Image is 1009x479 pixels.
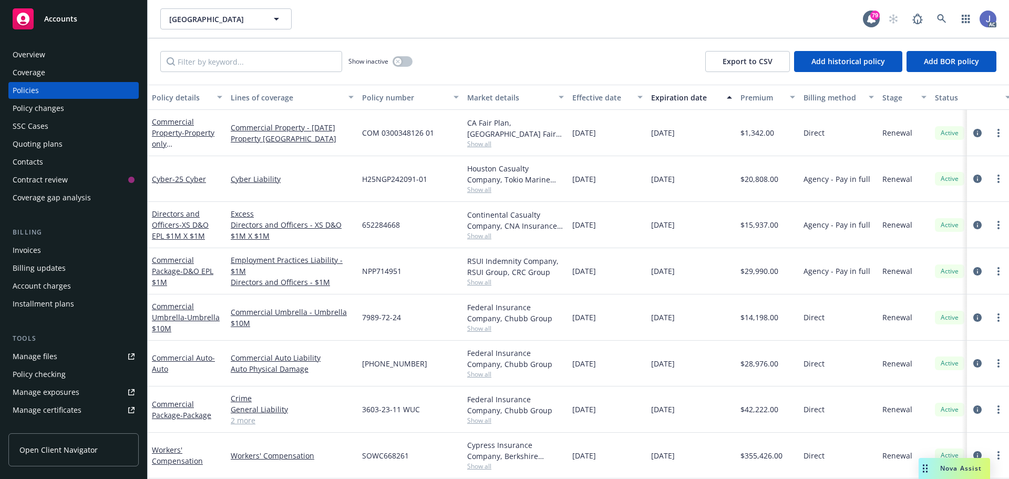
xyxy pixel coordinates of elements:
span: $28,976.00 [740,358,778,369]
div: Federal Insurance Company, Chubb Group [467,302,564,324]
span: 7989-72-24 [362,312,401,323]
span: $1,342.00 [740,127,774,138]
div: Coverage [13,64,45,81]
img: photo [980,11,996,27]
a: circleInformation [971,357,984,370]
a: Policies [8,82,139,99]
a: Directors and Officers - XS D&O $1M X $1M [231,219,354,241]
span: Direct [804,312,825,323]
a: Auto Physical Damage [231,363,354,374]
div: Policies [13,82,39,99]
div: Policy checking [13,366,66,383]
a: Commercial Property - [DATE] Property [GEOGRAPHIC_DATA] [231,122,354,144]
span: Agency - Pay in full [804,219,870,230]
button: Stage [878,85,931,110]
span: Active [939,128,960,138]
a: Billing updates [8,260,139,277]
div: Billing method [804,92,862,103]
a: circleInformation [971,449,984,462]
div: Cypress Insurance Company, Berkshire Hathaway Homestate Companies (BHHC) [467,440,564,462]
div: 79 [870,11,880,20]
div: Invoices [13,242,41,259]
div: Effective date [572,92,631,103]
button: Lines of coverage [226,85,358,110]
span: $42,222.00 [740,404,778,415]
a: more [992,357,1005,370]
span: Export to CSV [723,56,773,66]
a: Workers' Compensation [152,445,203,466]
button: Add BOR policy [907,51,996,72]
a: Policy checking [8,366,139,383]
span: Show all [467,185,564,194]
a: Commercial Auto Liability [231,352,354,363]
span: - D&O EPL $1M [152,266,213,287]
span: Renewal [882,219,912,230]
span: Active [939,313,960,322]
a: Commercial Package [152,399,211,420]
span: Active [939,405,960,414]
a: Commercial Property [152,117,218,171]
a: Overview [8,46,139,63]
span: - Package [180,410,211,420]
span: Show all [467,370,564,379]
span: 3603-23-11 WUC [362,404,420,415]
a: more [992,172,1005,185]
a: Workers' Compensation [231,450,354,461]
div: Policy changes [13,100,64,117]
div: Federal Insurance Company, Chubb Group [467,394,564,416]
span: [DATE] [651,266,675,277]
span: H25NGP242091-01 [362,174,427,185]
span: Show inactive [348,57,388,66]
span: Show all [467,462,564,471]
button: Billing method [799,85,878,110]
span: [DATE] [651,174,675,185]
span: [DATE] [572,404,596,415]
span: [DATE] [651,127,675,138]
a: Manage certificates [8,402,139,419]
button: Effective date [568,85,647,110]
div: Coverage gap analysis [13,189,91,206]
a: circleInformation [971,403,984,416]
span: Renewal [882,404,912,415]
span: Active [939,359,960,368]
span: [DATE] [572,266,596,277]
span: [DATE] [651,404,675,415]
div: RSUI Indemnity Company, RSUI Group, CRC Group [467,256,564,278]
div: Stage [882,92,915,103]
a: Commercial Auto [152,353,215,374]
div: Federal Insurance Company, Chubb Group [467,348,564,370]
span: Renewal [882,358,912,369]
span: Renewal [882,312,912,323]
a: circleInformation [971,265,984,278]
div: Quoting plans [13,136,63,152]
span: [DATE] [651,312,675,323]
span: - XS D&O EPL $1M X $1M [152,220,209,241]
span: [DATE] [572,219,596,230]
div: Status [935,92,999,103]
a: more [992,265,1005,278]
a: circleInformation [971,127,984,139]
a: Contract review [8,171,139,188]
button: Premium [736,85,799,110]
span: Renewal [882,127,912,138]
div: Contract review [13,171,68,188]
div: Manage files [13,348,57,365]
a: Coverage gap analysis [8,189,139,206]
a: Start snowing [883,8,904,29]
a: Switch app [955,8,976,29]
div: SSC Cases [13,118,48,135]
button: Add historical policy [794,51,902,72]
span: Active [939,174,960,184]
span: [DATE] [651,450,675,461]
span: Show all [467,231,564,240]
span: Renewal [882,450,912,461]
span: Manage exposures [8,384,139,401]
span: $355,426.00 [740,450,783,461]
span: - 25 Cyber [172,174,206,184]
a: Policy changes [8,100,139,117]
a: Manage files [8,348,139,365]
span: $29,990.00 [740,266,778,277]
div: Premium [740,92,784,103]
span: - Umbrella $10M [152,312,220,333]
a: Employment Practices Liability - $1M [231,254,354,277]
